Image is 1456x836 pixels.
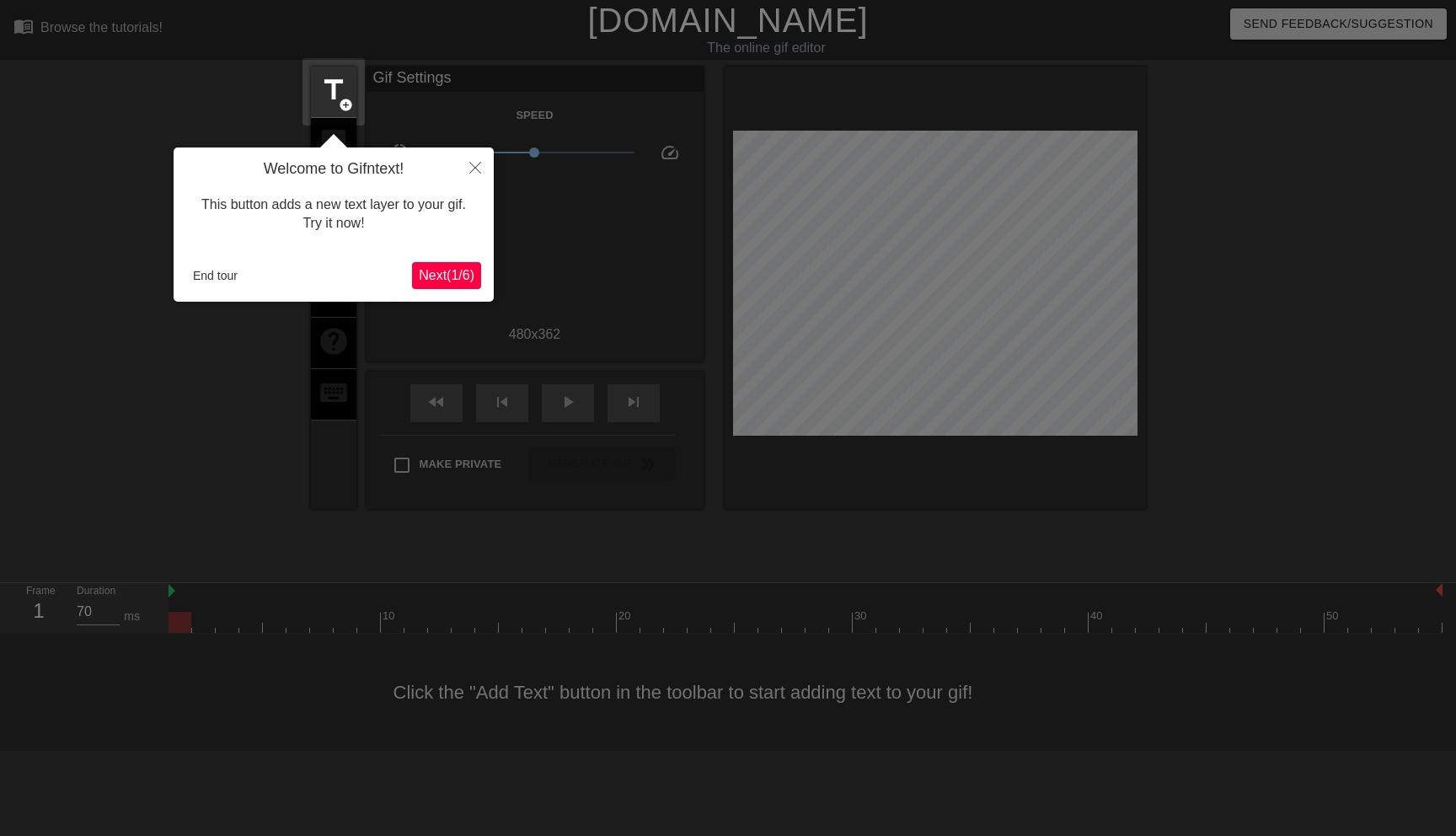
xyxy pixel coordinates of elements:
[186,179,481,250] div: This button adds a new text layer to your gif. Try it now!
[412,262,481,289] button: Next
[186,263,244,288] button: End tour
[419,268,474,282] span: Next ( 1 / 6 )
[457,147,494,186] button: Close
[186,160,481,179] h4: Welcome to Gifntext!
